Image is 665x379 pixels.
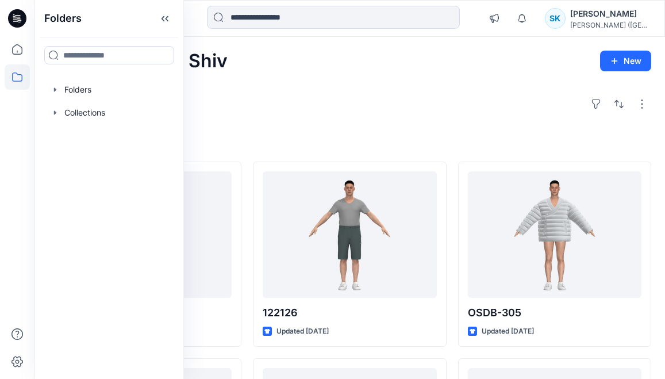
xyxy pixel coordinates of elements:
div: SK [545,8,566,29]
button: New [600,51,651,71]
p: Updated [DATE] [482,326,534,338]
h4: Styles [48,136,651,150]
p: OSDB-305 [468,305,641,321]
p: Updated [DATE] [276,326,329,338]
a: 122126 [263,171,436,298]
p: 122126 [263,305,436,321]
a: OSDB-305 [468,171,641,298]
div: [PERSON_NAME] [570,7,651,21]
div: [PERSON_NAME] ([GEOGRAPHIC_DATA]) Exp... [570,21,651,29]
